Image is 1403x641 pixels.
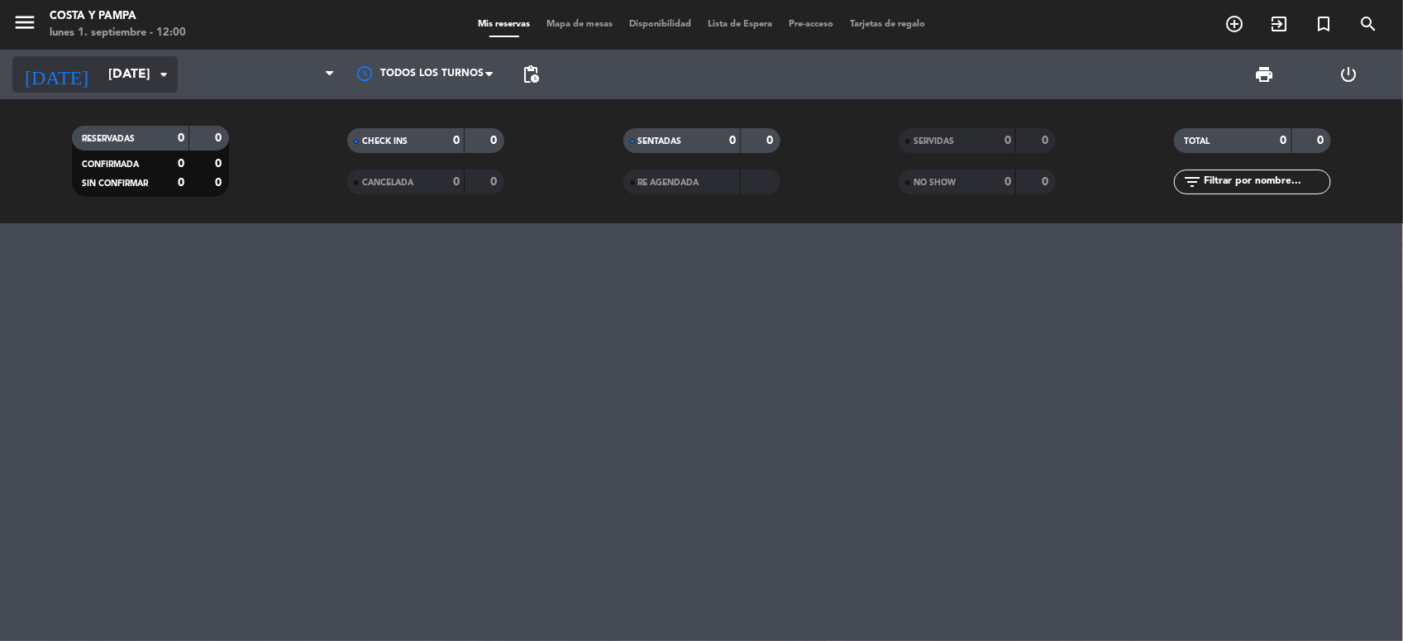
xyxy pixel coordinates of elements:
strong: 0 [1318,135,1328,146]
i: exit_to_app [1269,14,1289,34]
div: LOG OUT [1306,50,1391,99]
span: TOTAL [1184,137,1210,146]
strong: 0 [178,158,184,170]
strong: 0 [1042,135,1052,146]
span: Disponibilidad [621,20,699,29]
strong: 0 [178,132,184,144]
strong: 0 [215,132,225,144]
strong: 0 [215,158,225,170]
strong: 0 [729,135,736,146]
span: RESERVADAS [82,135,135,143]
i: filter_list [1182,172,1202,192]
span: RE AGENDADA [638,179,699,187]
span: pending_actions [521,65,541,84]
i: power_settings_new [1339,65,1358,84]
span: SERVIDAS [914,137,954,146]
strong: 0 [215,177,225,189]
i: turned_in_not [1314,14,1334,34]
strong: 0 [491,176,501,188]
strong: 0 [453,135,460,146]
span: Mis reservas [470,20,538,29]
span: SENTADAS [638,137,682,146]
span: SIN CONFIRMAR [82,179,148,188]
strong: 0 [178,177,184,189]
i: menu [12,10,37,35]
i: arrow_drop_down [154,65,174,84]
strong: 0 [491,135,501,146]
div: lunes 1. septiembre - 12:00 [50,25,186,41]
strong: 0 [1005,135,1011,146]
div: Costa y Pampa [50,8,186,25]
span: CONFIRMADA [82,160,139,169]
strong: 0 [1042,176,1052,188]
span: CANCELADA [362,179,413,187]
i: add_circle_outline [1224,14,1244,34]
strong: 0 [766,135,776,146]
i: search [1358,14,1378,34]
span: NO SHOW [914,179,956,187]
span: Mapa de mesas [538,20,621,29]
span: CHECK INS [362,137,408,146]
strong: 0 [1281,135,1287,146]
span: Tarjetas de regalo [842,20,933,29]
input: Filtrar por nombre... [1202,173,1330,191]
span: Pre-acceso [780,20,842,29]
span: Lista de Espera [699,20,780,29]
span: print [1254,65,1274,84]
strong: 0 [453,176,460,188]
strong: 0 [1005,176,1011,188]
button: menu [12,10,37,41]
i: [DATE] [12,56,100,93]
